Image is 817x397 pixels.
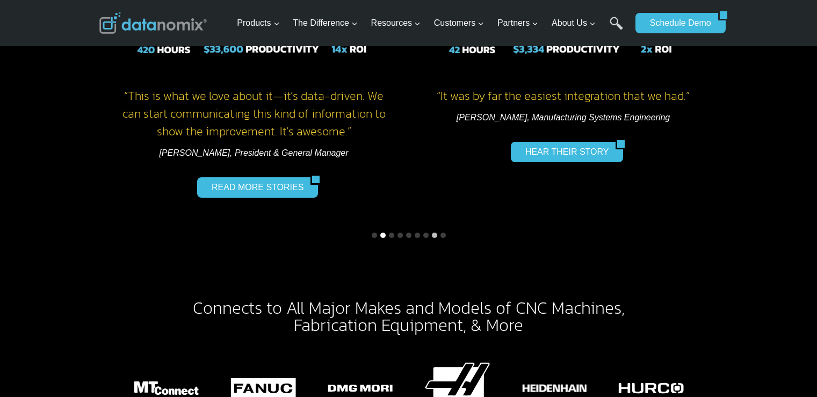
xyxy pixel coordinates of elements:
span: State/Region [242,133,283,142]
button: Go to slide 9 [440,233,446,238]
a: Search [610,17,623,41]
button: Go to slide 8 [432,233,437,238]
button: Go to slide 2 [380,233,386,238]
mark: Connects to All Major Makes and Models of CNC Machines [193,295,621,321]
button: Go to slide 5 [406,233,411,238]
span: Last Name [242,1,276,10]
a: HEAR THEIR STORY [511,142,616,162]
button: Go to slide 6 [415,233,420,238]
span: Phone number [242,45,290,54]
span: Resources [371,16,421,30]
em: [PERSON_NAME], President & General Manager [159,148,348,157]
button: Go to slide 7 [423,233,429,238]
button: Go to slide 1 [372,233,377,238]
button: Go to slide 4 [397,233,403,238]
nav: Primary Navigation [233,6,630,41]
iframe: Popup CTA [5,207,178,392]
a: Privacy Policy [146,240,181,247]
img: Datanomix [99,12,207,34]
span: The Difference [293,16,358,30]
a: READ MORE STORIES [197,177,310,198]
h2: , Fabrication Equipment, & More [155,299,662,334]
span: Products [237,16,279,30]
em: [PERSON_NAME], Manufacturing Systems Engineering [457,113,670,122]
h4: “It was by far the easiest integration that we had.” [420,87,707,105]
span: Partners [497,16,538,30]
button: Go to slide 3 [389,233,394,238]
span: Customers [434,16,484,30]
h4: “This is what we love about it—it’s data-driven. We can start communicating this kind of informat... [110,87,398,140]
span: About Us [552,16,596,30]
a: Schedule Demo [635,13,718,33]
ul: Select a slide to show [99,231,718,240]
a: Terms [120,240,136,247]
